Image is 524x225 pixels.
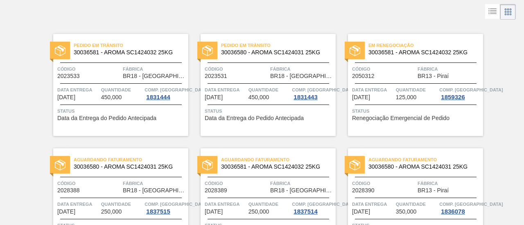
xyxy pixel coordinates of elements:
[101,200,143,208] span: Quantidade
[57,65,121,73] span: Código
[57,209,75,215] span: 19/11/2025
[101,94,122,100] span: 450,000
[205,179,268,187] span: Código
[418,73,449,79] span: BR13 - Piraí
[248,86,290,94] span: Quantidade
[352,65,416,73] span: Código
[205,94,223,100] span: 10/10/2025
[145,94,172,100] div: 1831444
[270,65,334,73] span: Fábrica
[123,73,186,79] span: BR18 - Pernambuco
[485,4,500,20] div: Visão em Lista
[205,86,246,94] span: Data Entrega
[500,4,516,20] div: Visão em Cards
[221,41,336,49] span: Pedido em Trânsito
[188,34,336,136] a: statusPedido em Trânsito30036580 - AROMA SC1424031 25KGCódigo2023531FábricaBR18 - [GEOGRAPHIC_DAT...
[270,73,334,79] span: BR18 - Pernambuco
[439,208,466,215] div: 1836078
[352,209,370,215] span: 19/11/2025
[292,86,334,100] a: Comp. [GEOGRAPHIC_DATA]1831443
[350,160,360,170] img: status
[352,107,481,115] span: Status
[352,187,375,194] span: 2028390
[57,115,156,121] span: Data da Entrega do Pedido Antecipada
[221,49,329,56] span: 30036580 - AROMA SC1424031 25KG
[248,200,290,208] span: Quantidade
[352,94,370,100] span: 15/10/2025
[221,164,329,170] span: 30036581 - AROMA SC1424032 25KG
[74,49,182,56] span: 30036581 - AROMA SC1424032 25KG
[145,208,172,215] div: 1837515
[396,209,417,215] span: 350,000
[270,179,334,187] span: Fábrica
[396,94,417,100] span: 125,000
[292,94,319,100] div: 1831443
[292,208,319,215] div: 1837514
[368,49,477,56] span: 30036581 - AROMA SC1424032 25KG
[205,65,268,73] span: Código
[205,200,246,208] span: Data Entrega
[368,41,483,49] span: Em Renegociação
[248,209,269,215] span: 250,000
[57,179,121,187] span: Código
[396,86,438,94] span: Quantidade
[57,86,99,94] span: Data Entrega
[270,187,334,194] span: BR18 - Pernambuco
[205,209,223,215] span: 19/11/2025
[352,86,394,94] span: Data Entrega
[57,187,80,194] span: 2028388
[57,94,75,100] span: 10/10/2025
[350,45,360,56] img: status
[123,179,186,187] span: Fábrica
[439,86,481,100] a: Comp. [GEOGRAPHIC_DATA]1859326
[418,187,449,194] span: BR13 - Piraí
[41,34,188,136] a: statusPedido em Trânsito30036581 - AROMA SC1424032 25KGCódigo2023533FábricaBR18 - [GEOGRAPHIC_DAT...
[439,86,503,94] span: Comp. Carga
[439,200,481,215] a: Comp. [GEOGRAPHIC_DATA]1836078
[123,65,186,73] span: Fábrica
[55,45,65,56] img: status
[202,45,213,56] img: status
[123,187,186,194] span: BR18 - Pernambuco
[202,160,213,170] img: status
[352,115,449,121] span: Renegociação Emergencial de Pedido
[205,107,334,115] span: Status
[205,115,304,121] span: Data da Entrega do Pedido Antecipada
[55,160,65,170] img: status
[74,41,188,49] span: Pedido em Trânsito
[101,86,143,94] span: Quantidade
[352,179,416,187] span: Código
[292,86,355,94] span: Comp. Carga
[352,200,394,208] span: Data Entrega
[145,200,208,208] span: Comp. Carga
[368,164,477,170] span: 30036580 - AROMA SC1424031 25KG
[57,200,99,208] span: Data Entrega
[57,73,80,79] span: 2023533
[418,65,481,73] span: Fábrica
[439,200,503,208] span: Comp. Carga
[74,164,182,170] span: 30036580 - AROMA SC1424031 25KG
[352,73,375,79] span: 2050312
[57,107,186,115] span: Status
[145,200,186,215] a: Comp. [GEOGRAPHIC_DATA]1837515
[292,200,334,215] a: Comp. [GEOGRAPHIC_DATA]1837514
[205,187,227,194] span: 2028389
[368,156,483,164] span: Aguardando Faturamento
[205,73,227,79] span: 2023531
[101,209,122,215] span: 250,000
[74,156,188,164] span: Aguardando Faturamento
[145,86,186,100] a: Comp. [GEOGRAPHIC_DATA]1831444
[418,179,481,187] span: Fábrica
[439,94,466,100] div: 1859326
[292,200,355,208] span: Comp. Carga
[336,34,483,136] a: statusEm Renegociação30036581 - AROMA SC1424032 25KGCódigo2050312FábricaBR13 - PiraíData Entrega[...
[396,200,438,208] span: Quantidade
[221,156,336,164] span: Aguardando Faturamento
[248,94,269,100] span: 450,000
[145,86,208,94] span: Comp. Carga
